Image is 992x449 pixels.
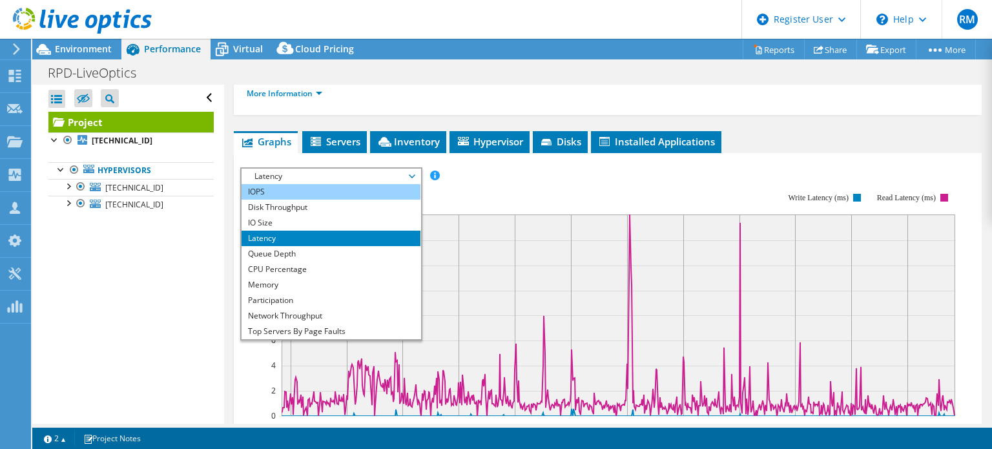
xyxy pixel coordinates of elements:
text: 04:00 [785,423,805,433]
li: Top Servers By Page Faults [242,324,420,339]
li: Latency [242,231,420,246]
li: CPU Percentage [242,262,420,277]
a: [TECHNICAL_ID] [48,196,214,213]
span: Cloud Pricing [295,43,354,55]
text: 00:00 [674,423,694,433]
text: 2 [271,385,276,396]
h1: RPD-LiveOptics [42,66,156,80]
li: Participation [242,293,420,308]
li: Disk Throughput [242,200,420,215]
text: 12:00 [337,423,357,433]
li: IO Size [242,215,420,231]
a: Export [856,39,916,59]
span: Inventory [377,135,440,148]
a: Share [804,39,857,59]
li: Memory [242,277,420,293]
span: Environment [55,43,112,55]
li: IOPS [242,184,420,200]
a: Reports [743,39,805,59]
a: 2 [35,430,75,446]
span: Graphs [240,135,291,148]
text: 06:00 [842,423,862,433]
text: 0 [271,410,276,421]
text: 16:00 [449,423,469,433]
li: Network Throughput [242,308,420,324]
span: Disks [539,135,581,148]
text: 08:00 [898,423,918,433]
span: [TECHNICAL_ID] [105,182,163,193]
span: Latency [248,169,414,184]
a: [TECHNICAL_ID] [48,132,214,149]
a: [TECHNICAL_ID] [48,179,214,196]
text: Read Latency (ms) [877,193,936,202]
a: Project Notes [74,430,150,446]
span: Performance [144,43,201,55]
li: Queue Depth [242,246,420,262]
text: 02:00 [730,423,750,433]
a: Project [48,112,214,132]
span: Installed Applications [597,135,715,148]
a: More [916,39,976,59]
span: [TECHNICAL_ID] [105,199,163,210]
text: 10:00 [281,423,301,433]
b: [TECHNICAL_ID] [92,135,152,146]
span: Servers [309,135,360,148]
text: 18:00 [505,423,525,433]
span: Virtual [233,43,263,55]
svg: \n [876,14,888,25]
text: 20:00 [561,423,581,433]
text: 14:00 [393,423,413,433]
span: Hypervisor [456,135,523,148]
text: 4 [271,360,276,371]
span: RM [957,9,978,30]
a: More Information [247,88,322,99]
text: Write Latency (ms) [789,193,849,202]
text: 22:00 [617,423,637,433]
a: Hypervisors [48,162,214,179]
